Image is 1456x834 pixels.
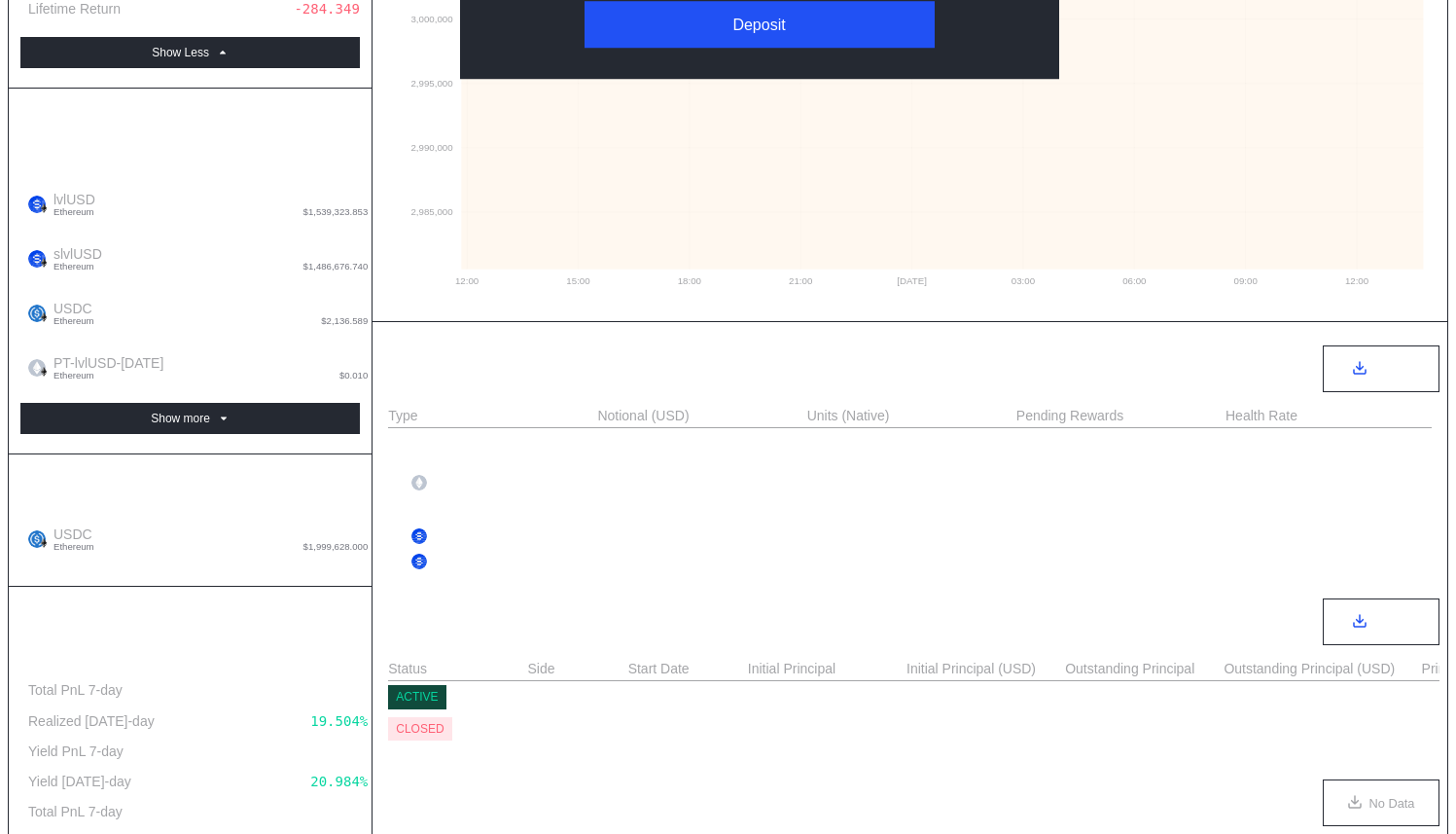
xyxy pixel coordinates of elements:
div: Pendle PT lvlUSD 29052025 MAINNET [388,432,594,467]
text: 2,995,000 [411,78,454,89]
div: 2,000,000.000 [1065,689,1172,705]
span: $2,136.589 [321,316,368,326]
div: Health Rate [1225,408,1297,423]
div: Show Less [152,46,209,59]
div: 2,000,000.000 [262,526,369,543]
div: Yield [DATE]-day [28,773,131,790]
div: Type [388,408,417,423]
div: 20.984% [310,773,368,790]
text: 09:00 [1234,275,1259,286]
div: - [807,501,1013,521]
div: Total Account Performance [20,644,360,675]
button: Deposit [585,1,935,48]
span: $1,999,628.000 [303,542,369,552]
div: Outstanding Principal (USD) [1224,661,1418,676]
img: lvlusd-logo.png [411,528,427,544]
span: $1,539,323.853 [303,207,369,217]
div: 250,000.000 [748,721,838,737]
div: CLOSED [396,722,444,736]
div: Side [527,661,624,676]
span: USDC [46,301,94,326]
span: $0.010 [339,371,368,381]
div: Notional (USD) [597,408,689,423]
div: Deposit [732,17,785,34]
img: svg+xml,%3c [39,312,49,322]
div: 1,486,676.740 [597,554,704,569]
img: usdc.png [28,305,46,322]
span: $1,486,676.740 [303,262,369,272]
div: Total PnL 7-day [28,803,123,820]
div: Show more [151,412,210,425]
div: 19.504% [310,712,368,730]
img: lvlusd-logo.png [28,196,46,213]
div: 0.010 [807,475,848,490]
img: svg+xml,%3c [39,367,49,377]
span: lvlUSD [46,192,95,217]
text: 2,990,000 [411,142,454,153]
img: svg+xml,%3c [39,538,49,548]
div: - [1065,717,1221,741]
img: empty-token.png [411,475,427,490]
img: svg+xml,%3c [39,203,49,213]
div: Yield PnL 7-day [28,743,124,760]
span: Ethereum [53,207,95,217]
text: 12:00 [455,275,479,286]
div: - [1224,717,1418,741]
div: Initial Principal [748,661,904,676]
div: OTC Positions [388,792,514,815]
text: [DATE] [898,275,928,286]
img: empty-token.png [28,359,46,377]
div: Total PnL 7-day [28,681,123,699]
div: -1,914.185 [286,681,368,699]
div: 1,539,323.004 [597,528,704,544]
div: 2,136.987 [294,301,368,317]
div: Aggregate Debt [20,474,360,512]
div: Initial Principal (USD) [906,661,1062,676]
div: Borrower [527,685,624,708]
span: Ethereum [53,542,94,552]
div: Account Balance [20,108,360,146]
text: 2,985,000 [411,206,454,217]
div: Realized [DATE]-day [28,712,155,730]
div: 249,953.500 [906,721,997,737]
div: slvlUSD [411,554,483,571]
span: Export [1374,362,1410,377]
img: svg+xml,%3c [39,258,49,268]
div: Pending Rewards [1016,408,1124,423]
div: -1,977.050 [286,743,368,760]
div: 1,999,628.000 [1224,689,1331,705]
div: Units (Native) [807,408,890,423]
text: 06:00 [1122,275,1147,286]
img: lvlusd-logo.png [28,250,46,268]
span: PT-lvlUSD-[DATE] [46,355,163,381]
div: 2,000,000.000 [748,689,855,705]
div: 1,999,628.000 [906,689,1013,705]
div: Aggregate Balances [20,146,360,177]
div: 3,025,999.744 [597,503,704,519]
div: Status [388,661,524,676]
div: PT-lvlUSD-[DATE] [411,475,545,492]
text: 12:00 [1345,275,1369,286]
div: Outstanding Principal [1065,661,1221,676]
span: Ethereum [53,371,163,381]
text: 18:00 [678,275,702,286]
div: lvlUSD [411,528,477,546]
div: 1,540,025.890 [262,192,369,208]
div: ACTIVE [396,690,438,704]
div: Loans [388,611,442,634]
span: slvlUSD [46,246,102,272]
img: usdc.png [28,530,46,548]
text: 21:00 [789,275,813,286]
div: 1,361,823.130 [262,246,369,263]
div: 1,540,025.041 [807,528,914,544]
div: 0.010 [597,475,638,490]
div: Borrower [527,717,624,741]
div: 0.010 [597,442,638,457]
span: Ethereum [53,316,94,326]
div: DeFi Metrics [388,358,497,381]
div: 0.010 [327,355,368,372]
text: 03:00 [1012,275,1036,286]
div: [DATE] [628,685,745,708]
div: -1,914.185 [286,803,368,820]
img: lvlusd-logo.png [411,554,427,569]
